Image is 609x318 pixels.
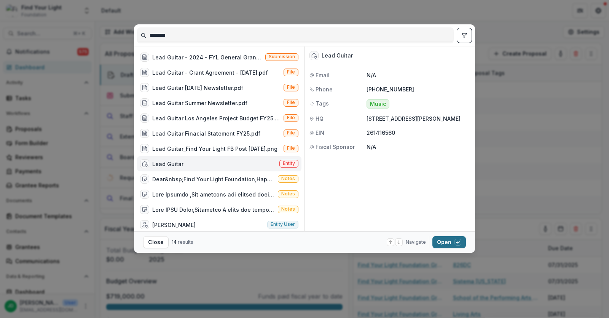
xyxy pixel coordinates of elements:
[367,71,470,79] p: N/A
[316,129,324,137] span: EIN
[406,239,426,246] span: Navigate
[287,85,295,90] span: File
[287,69,295,75] span: File
[281,191,295,197] span: Notes
[178,239,193,245] span: results
[287,130,295,136] span: File
[152,145,277,153] div: Lead Guitar_Find Your Light FB Post [DATE].png
[367,115,470,123] p: [STREET_ADDRESS][PERSON_NAME]
[432,236,466,248] button: Open
[172,239,177,245] span: 14
[287,100,295,105] span: File
[152,114,281,122] div: Lead Guitar Los Angeles Project Budget FY25.pdf
[322,53,353,59] div: Lead Guitar
[316,115,324,123] span: HQ
[152,99,247,107] div: Lead Guitar Summer Newsletter.pdf
[152,175,275,183] div: Dear&nbsp;Find Your Light Foundation,Happy National Arts in Education Week!Since [DATE], Lead Gui...
[287,145,295,151] span: File
[152,206,275,214] div: Lore IPSU Dolor,Sitametco A elits doe temporinc ut lab etdolor MAGNAAL'e adm venia qu Nostrude, U...
[367,85,470,93] p: [PHONE_NUMBER]
[143,236,169,248] button: Close
[281,176,295,181] span: Notes
[367,143,470,151] p: N/A
[152,84,243,92] div: Lead Guitar [DATE] Newsletter.pdf
[316,71,330,79] span: Email
[152,190,275,198] div: Lore Ipsumdo ,Sit ametcons adi elitsed doeiusm te inc Utla Etdo Magna Aliquaenim ad minimveni qu ...
[152,221,196,229] div: [PERSON_NAME]
[269,54,295,59] span: Submission
[367,129,470,137] p: 261416560
[316,99,329,107] span: Tags
[316,143,355,151] span: Fiscal Sponsor
[457,28,472,43] button: toggle filters
[152,69,268,77] div: Lead Guitar - Grant Agreement - [DATE].pdf
[152,53,262,61] div: Lead Guitar - 2024 - FYL General Grant Application
[271,222,295,227] span: Entity user
[152,129,260,137] div: Lead Guitar Finacial Statement FY25.pdf
[152,160,183,168] div: Lead Guitar
[281,206,295,212] span: Notes
[283,161,295,166] span: Entity
[287,115,295,120] span: File
[370,101,386,107] span: Music
[316,85,333,93] span: Phone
